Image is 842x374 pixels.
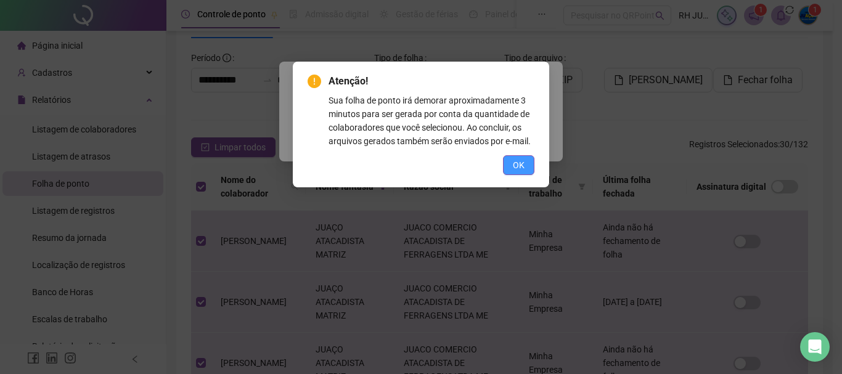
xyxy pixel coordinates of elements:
[800,332,830,362] div: Open Intercom Messenger
[329,74,534,89] span: Atenção!
[308,75,321,88] span: exclamation-circle
[513,158,525,172] span: OK
[329,94,534,148] div: Sua folha de ponto irá demorar aproximadamente 3 minutos para ser gerada por conta da quantidade ...
[503,155,534,175] button: OK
